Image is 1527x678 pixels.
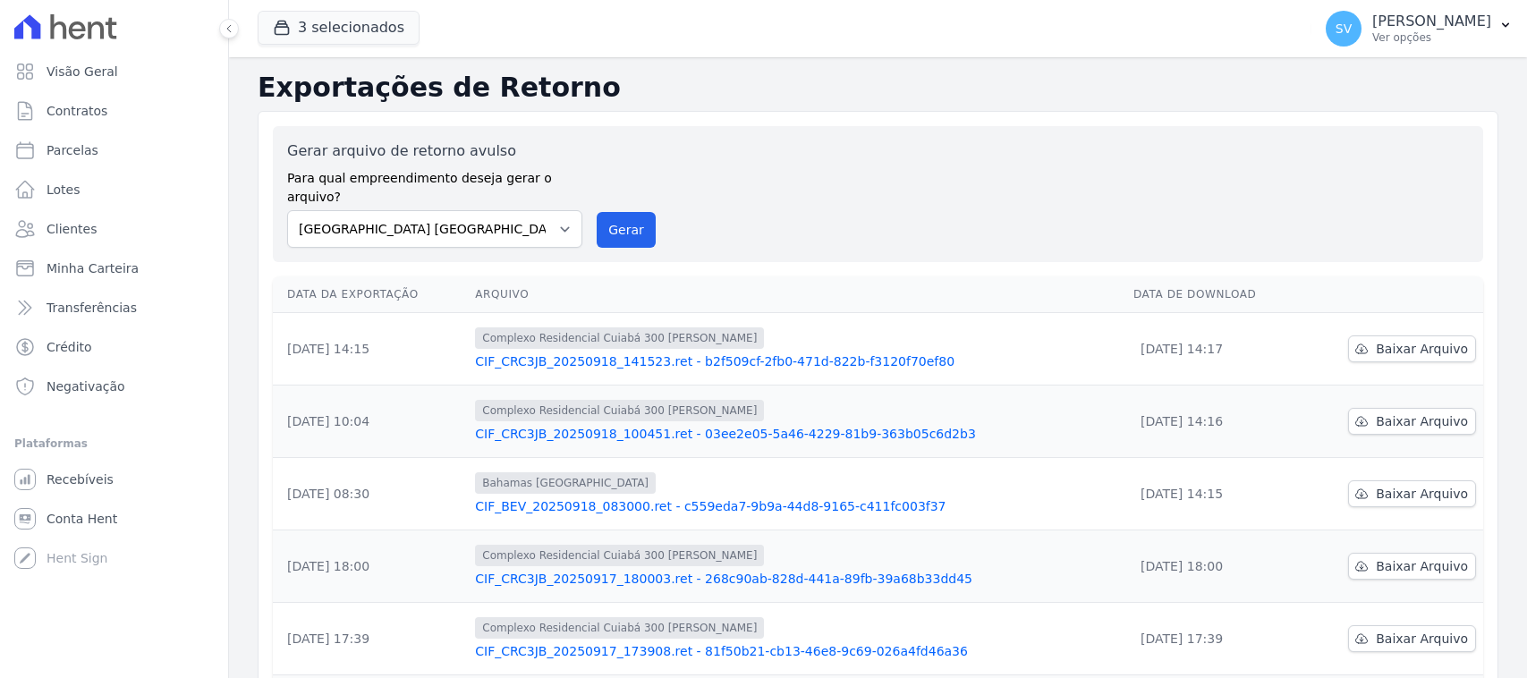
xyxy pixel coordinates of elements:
[14,433,214,454] div: Plataformas
[597,212,656,248] button: Gerar
[475,497,1119,515] a: CIF_BEV_20250918_083000.ret - c559eda7-9b9a-44d8-9165-c411fc003f37
[1336,22,1352,35] span: SV
[1126,386,1302,458] td: [DATE] 14:16
[273,386,468,458] td: [DATE] 10:04
[468,276,1126,313] th: Arquivo
[475,570,1119,588] a: CIF_CRC3JB_20250917_180003.ret - 268c90ab-828d-441a-89fb-39a68b33dd45
[47,220,97,238] span: Clientes
[1126,530,1302,603] td: [DATE] 18:00
[47,259,139,277] span: Minha Carteira
[7,501,221,537] a: Conta Hent
[47,338,92,356] span: Crédito
[1376,485,1468,503] span: Baixar Arquivo
[7,250,221,286] a: Minha Carteira
[7,369,221,404] a: Negativação
[1311,4,1527,54] button: SV [PERSON_NAME] Ver opções
[7,93,221,129] a: Contratos
[7,329,221,365] a: Crédito
[475,327,764,349] span: Complexo Residencial Cuiabá 300 [PERSON_NAME]
[1348,408,1476,435] a: Baixar Arquivo
[7,211,221,247] a: Clientes
[1376,340,1468,358] span: Baixar Arquivo
[475,425,1119,443] a: CIF_CRC3JB_20250918_100451.ret - 03ee2e05-5a46-4229-81b9-363b05c6d2b3
[475,545,764,566] span: Complexo Residencial Cuiabá 300 [PERSON_NAME]
[7,462,221,497] a: Recebíveis
[47,63,118,81] span: Visão Geral
[1126,313,1302,386] td: [DATE] 14:17
[7,290,221,326] a: Transferências
[475,617,764,639] span: Complexo Residencial Cuiabá 300 [PERSON_NAME]
[47,141,98,159] span: Parcelas
[7,172,221,208] a: Lotes
[47,102,107,120] span: Contratos
[47,299,137,317] span: Transferências
[1126,276,1302,313] th: Data de Download
[1372,13,1491,30] p: [PERSON_NAME]
[47,377,125,395] span: Negativação
[1376,630,1468,648] span: Baixar Arquivo
[475,642,1119,660] a: CIF_CRC3JB_20250917_173908.ret - 81f50b21-cb13-46e8-9c69-026a4fd46a36
[1372,30,1491,45] p: Ver opções
[1348,625,1476,652] a: Baixar Arquivo
[47,181,81,199] span: Lotes
[1348,553,1476,580] a: Baixar Arquivo
[287,162,582,207] label: Para qual empreendimento deseja gerar o arquivo?
[273,276,468,313] th: Data da Exportação
[1348,335,1476,362] a: Baixar Arquivo
[7,132,221,168] a: Parcelas
[475,472,656,494] span: Bahamas [GEOGRAPHIC_DATA]
[273,458,468,530] td: [DATE] 08:30
[1348,480,1476,507] a: Baixar Arquivo
[7,54,221,89] a: Visão Geral
[273,313,468,386] td: [DATE] 14:15
[273,530,468,603] td: [DATE] 18:00
[287,140,582,162] label: Gerar arquivo de retorno avulso
[47,470,114,488] span: Recebíveis
[47,510,117,528] span: Conta Hent
[1376,412,1468,430] span: Baixar Arquivo
[1126,603,1302,675] td: [DATE] 17:39
[1376,557,1468,575] span: Baixar Arquivo
[273,603,468,675] td: [DATE] 17:39
[1126,458,1302,530] td: [DATE] 14:15
[258,72,1498,104] h2: Exportações de Retorno
[475,352,1119,370] a: CIF_CRC3JB_20250918_141523.ret - b2f509cf-2fb0-471d-822b-f3120f70ef80
[258,11,420,45] button: 3 selecionados
[475,400,764,421] span: Complexo Residencial Cuiabá 300 [PERSON_NAME]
